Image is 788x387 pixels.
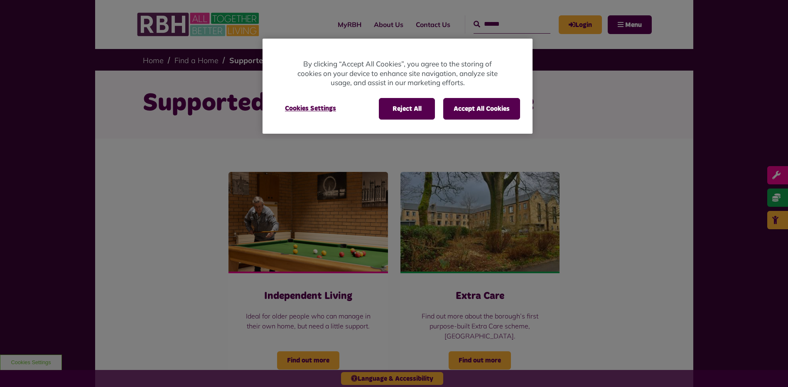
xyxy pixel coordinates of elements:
[443,98,520,120] button: Accept All Cookies
[275,98,346,119] button: Cookies Settings
[263,39,533,134] div: Privacy
[379,98,435,120] button: Reject All
[263,39,533,134] div: Cookie banner
[296,59,499,88] p: By clicking “Accept All Cookies”, you agree to the storing of cookies on your device to enhance s...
